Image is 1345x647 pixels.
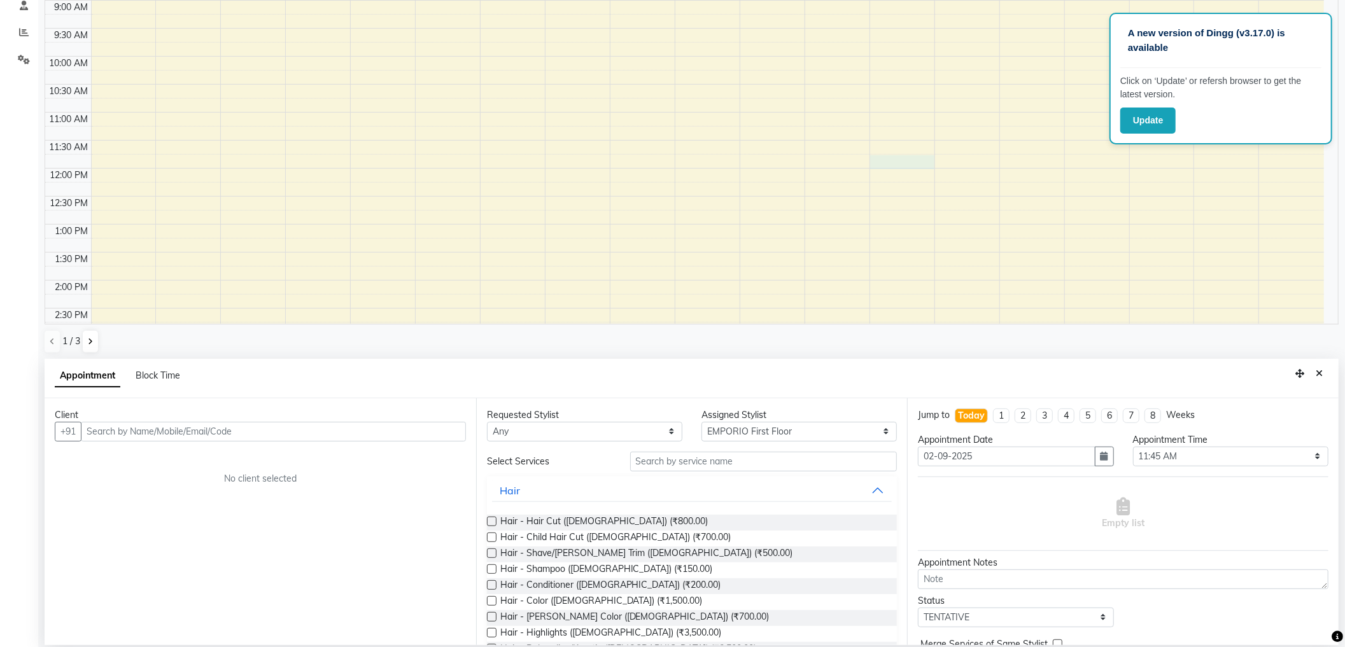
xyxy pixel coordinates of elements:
[630,452,898,471] input: Search by service name
[487,408,682,422] div: Requested Stylist
[85,472,435,485] div: No client selected
[1120,108,1176,134] button: Update
[500,626,722,642] span: Hair - Highlights ([DEMOGRAPHIC_DATA]) (₹3,500.00)
[81,422,466,442] input: Search by Name/Mobile/Email/Code
[918,594,1113,608] div: Status
[701,408,897,422] div: Assigned Stylist
[1166,408,1195,422] div: Weeks
[1058,408,1074,423] li: 4
[918,433,1113,447] div: Appointment Date
[492,479,892,502] button: Hair
[52,1,91,14] div: 9:00 AM
[1036,408,1053,423] li: 3
[47,113,91,126] div: 11:00 AM
[918,556,1328,569] div: Appointment Notes
[1015,408,1031,423] li: 2
[47,85,91,98] div: 10:30 AM
[62,335,80,348] span: 1 / 3
[52,29,91,42] div: 9:30 AM
[53,309,91,322] div: 2:30 PM
[958,409,985,422] div: Today
[1128,26,1314,55] p: A new version of Dingg (v3.17.0) is available
[918,408,950,422] div: Jump to
[48,197,91,210] div: 12:30 PM
[53,225,91,238] div: 1:00 PM
[500,546,793,562] span: Hair - Shave/[PERSON_NAME] Trim ([DEMOGRAPHIC_DATA]) (₹500.00)
[500,562,713,578] span: Hair - Shampoo ([DEMOGRAPHIC_DATA]) (₹150.00)
[477,455,621,468] div: Select Services
[1080,408,1096,423] li: 5
[53,253,91,266] div: 1:30 PM
[53,281,91,294] div: 2:00 PM
[500,610,770,626] span: Hair - [PERSON_NAME] Color ([DEMOGRAPHIC_DATA]) (₹700.00)
[48,169,91,182] div: 12:00 PM
[55,365,120,387] span: Appointment
[1102,497,1144,530] span: Empty list
[500,515,708,531] span: Hair - Hair Cut ([DEMOGRAPHIC_DATA]) (₹800.00)
[1123,408,1139,423] li: 7
[500,531,731,546] span: Hair - Child Hair Cut ([DEMOGRAPHIC_DATA]) (₹700.00)
[55,408,466,422] div: Client
[500,578,721,594] span: Hair - Conditioner ([DEMOGRAPHIC_DATA]) (₹200.00)
[500,483,520,498] div: Hair
[1101,408,1118,423] li: 6
[1120,74,1321,101] p: Click on ‘Update’ or refersh browser to get the latest version.
[1310,364,1328,384] button: Close
[500,594,703,610] span: Hair - Color ([DEMOGRAPHIC_DATA]) (₹1,500.00)
[1133,433,1328,447] div: Appointment Time
[47,141,91,154] div: 11:30 AM
[993,408,1010,423] li: 1
[1144,408,1161,423] li: 8
[136,370,180,381] span: Block Time
[918,447,1095,466] input: yyyy-mm-dd
[47,57,91,70] div: 10:00 AM
[55,422,81,442] button: +91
